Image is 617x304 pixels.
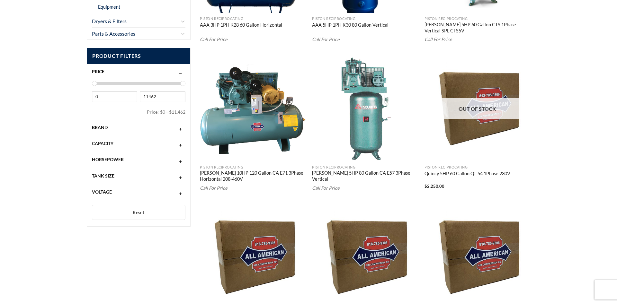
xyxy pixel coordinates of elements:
[160,109,165,115] span: $0
[147,107,160,117] span: Price:
[92,141,113,146] span: Capacity
[312,170,418,183] a: [PERSON_NAME] 5HP 80 Gallon CA E57 3Phase Vertical
[140,91,185,102] input: Max price
[425,56,531,162] img: Placeholder
[425,171,510,178] a: Quincy 5HP 60 Gallon QT-54 1Phase 230V
[312,17,418,21] p: Piston Reciprocating
[200,17,306,21] p: Piston Reciprocating
[425,37,452,42] em: Call For Price
[312,22,389,29] a: AAA 5HP 1PH K30 80 Gallon Vertical
[92,205,185,220] button: Reset
[92,15,179,27] a: Dryers & Filters
[92,157,124,162] span: Horsepower
[165,109,169,115] span: —
[92,125,108,130] span: Brand
[92,69,104,74] span: Price
[92,173,114,178] span: Tank Size
[98,2,120,12] a: Equipment
[92,91,137,102] input: Min price
[312,56,418,162] img: Curtis 5HP 80 Gallon CA E57 3Phase Vertical
[200,165,306,169] p: Piston Reciprocating
[425,22,531,35] a: [PERSON_NAME] 5HP 60 Gallon CTS 1Phase Vertical SPL CTS5V
[312,185,340,191] em: Call For Price
[200,22,282,29] a: AAA 3HP 1PH K28 60 Gallon Horizontal
[169,109,185,115] span: $11,462
[425,165,531,169] p: Piston Reciprocating
[425,17,531,21] p: Piston Reciprocating
[425,98,531,119] div: Out of stock
[200,185,228,191] em: Call For Price
[425,184,444,189] bdi: 2,250.00
[312,165,418,169] p: Piston Reciprocating
[92,189,112,195] span: Voltage
[312,37,340,42] em: Call For Price
[200,170,306,183] a: [PERSON_NAME] 10HP 120 Gallon CA E71 3Phase Horizontal 208-460V
[87,48,190,64] span: Product Filters
[92,28,179,40] a: Parts & Accessories
[425,184,427,189] span: $
[133,210,144,215] span: Reset
[180,30,185,37] button: Toggle
[200,37,228,42] em: Call For Price
[180,17,185,25] button: Toggle
[200,56,306,162] img: Curtis 10HP 120 Gallon CA E71 3Phase Horizontal 208-460V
